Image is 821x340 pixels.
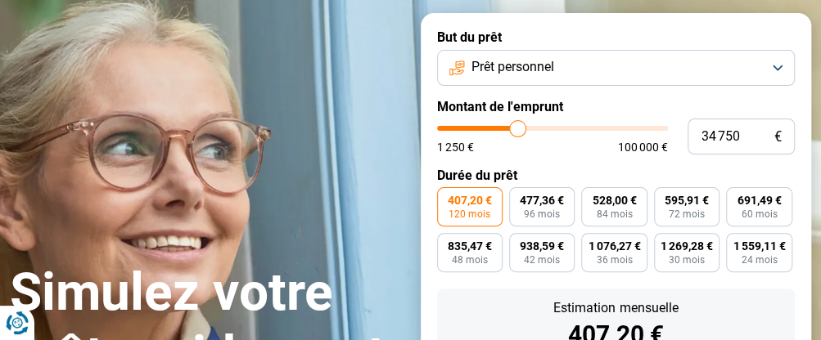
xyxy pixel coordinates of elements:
[448,240,492,252] span: 835,47 €
[589,240,641,252] span: 1 076,27 €
[742,209,778,219] span: 60 mois
[669,209,705,219] span: 72 mois
[471,58,554,76] span: Prêt personnel
[437,50,796,86] button: Prêt personnel
[520,195,564,206] span: 477,36 €
[520,240,564,252] span: 938,59 €
[437,29,796,45] label: But du prêt
[524,255,560,265] span: 42 mois
[665,195,709,206] span: 595,91 €
[774,130,782,144] span: €
[452,255,488,265] span: 48 mois
[450,302,783,315] div: Estimation mensuelle
[738,195,782,206] span: 691,49 €
[597,209,633,219] span: 84 mois
[437,99,796,114] label: Montant de l'emprunt
[661,240,713,252] span: 1 269,28 €
[597,255,633,265] span: 36 mois
[524,209,560,219] span: 96 mois
[742,255,778,265] span: 24 mois
[437,141,474,153] span: 1 250 €
[449,209,490,219] span: 120 mois
[437,168,796,183] label: Durée du prêt
[593,195,637,206] span: 528,00 €
[733,240,786,252] span: 1 559,11 €
[448,195,492,206] span: 407,20 €
[669,255,705,265] span: 30 mois
[618,141,668,153] span: 100 000 €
